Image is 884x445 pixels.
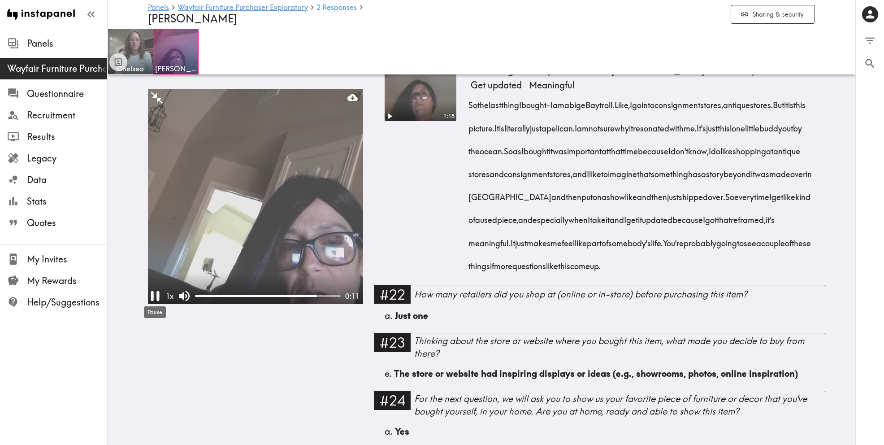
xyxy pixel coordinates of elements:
[769,183,771,205] span: I
[731,5,815,24] button: Sharing & security
[394,368,798,379] span: The store or website had inspiring displays or ideas (e.g., showrooms, photos, online inspiration)
[602,228,608,251] span: of
[385,310,815,322] div: a.
[773,91,784,113] span: But
[654,91,700,113] span: consignment
[550,160,572,183] span: stores,
[27,87,107,100] span: Questionnaire
[601,160,608,183] span: to
[385,425,815,438] div: a.
[697,113,706,136] span: It's
[717,205,731,228] span: that
[588,205,590,228] span: I
[637,183,651,205] span: and
[475,205,480,228] span: a
[602,183,607,205] span: a
[567,137,602,160] span: important
[623,137,638,160] span: time
[178,4,308,12] a: Wayfair Furniture Purchaser Exploratory
[718,113,730,136] span: this
[546,113,575,136] span: pelican.
[679,183,708,205] span: shipped
[864,57,876,70] span: Search
[589,113,600,136] span: not
[663,228,684,251] span: You're
[27,174,107,186] span: Data
[754,183,769,205] span: time
[468,137,480,160] span: the
[632,91,641,113] span: go
[630,91,632,113] span: I
[148,4,169,12] a: Panels
[468,252,490,275] span: things
[480,137,504,160] span: ocean.
[790,160,806,183] span: over
[504,137,513,160] span: So
[575,113,577,136] span: I
[568,205,588,228] span: when
[708,183,725,205] span: over.
[27,217,107,229] span: Quotes
[706,160,724,183] span: story
[788,91,793,113] span: is
[667,183,679,205] span: just
[651,183,667,205] span: then
[706,113,718,136] span: just
[610,205,624,228] span: and
[504,160,550,183] span: consignment
[374,285,826,310] a: #22How many retailers did you shop at (online or in-store) before purchasing this item?
[607,183,625,205] span: show
[609,137,623,160] span: that
[414,335,826,360] div: Thinking about the store or website where you bought this item, what made you decide to buy from ...
[148,12,237,25] span: [PERSON_NAME]
[651,228,663,251] span: life.
[864,35,876,47] span: Filter Responses
[341,291,363,301] div: 0:11
[806,160,812,183] span: in
[27,37,107,50] span: Panels
[581,183,593,205] span: put
[581,91,599,113] span: eBay
[110,64,151,74] span: Chelsea
[711,137,720,160] span: do
[521,137,524,160] span: I
[27,195,107,208] span: Stats
[414,288,826,301] div: How many retailers did you shop at (online or in-store) before purchasing this item?
[468,183,551,205] span: [GEOGRAPHIC_DATA]
[564,91,569,113] span: a
[27,275,107,287] span: My Rewards
[468,205,475,228] span: of
[467,78,525,92] span: Get updated
[7,62,107,75] span: Wayfair Furniture Purchaser Exploratory
[569,91,581,113] span: big
[720,137,732,160] span: like
[766,137,773,160] span: at
[615,91,630,113] span: Like,
[638,137,668,160] span: because
[441,113,456,120] div: 1:18
[558,252,570,275] span: this
[546,252,558,275] span: like
[150,91,164,105] button: Minimize
[671,137,688,160] span: don't
[792,228,811,251] span: these
[716,228,737,251] span: going
[27,296,107,309] span: Help/Suggestions
[27,253,107,266] span: My Invites
[468,228,511,251] span: meaningful.
[731,205,766,228] span: reframed,
[395,426,409,437] span: Yes
[468,113,494,136] span: picture.
[385,367,815,380] div: e.
[562,228,575,251] span: feel
[374,391,826,425] a: #24For the next question, we will ask you to show us your favorite piece of furniture or decor th...
[374,333,826,367] a: #23Thinking about the store or website where you bought this item, what made you decide to buy fr...
[771,183,783,205] span: get
[793,113,802,136] span: by
[785,228,792,251] span: of
[501,91,519,113] span: thing
[766,205,775,228] span: it's
[625,183,637,205] span: like
[499,113,504,136] span: is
